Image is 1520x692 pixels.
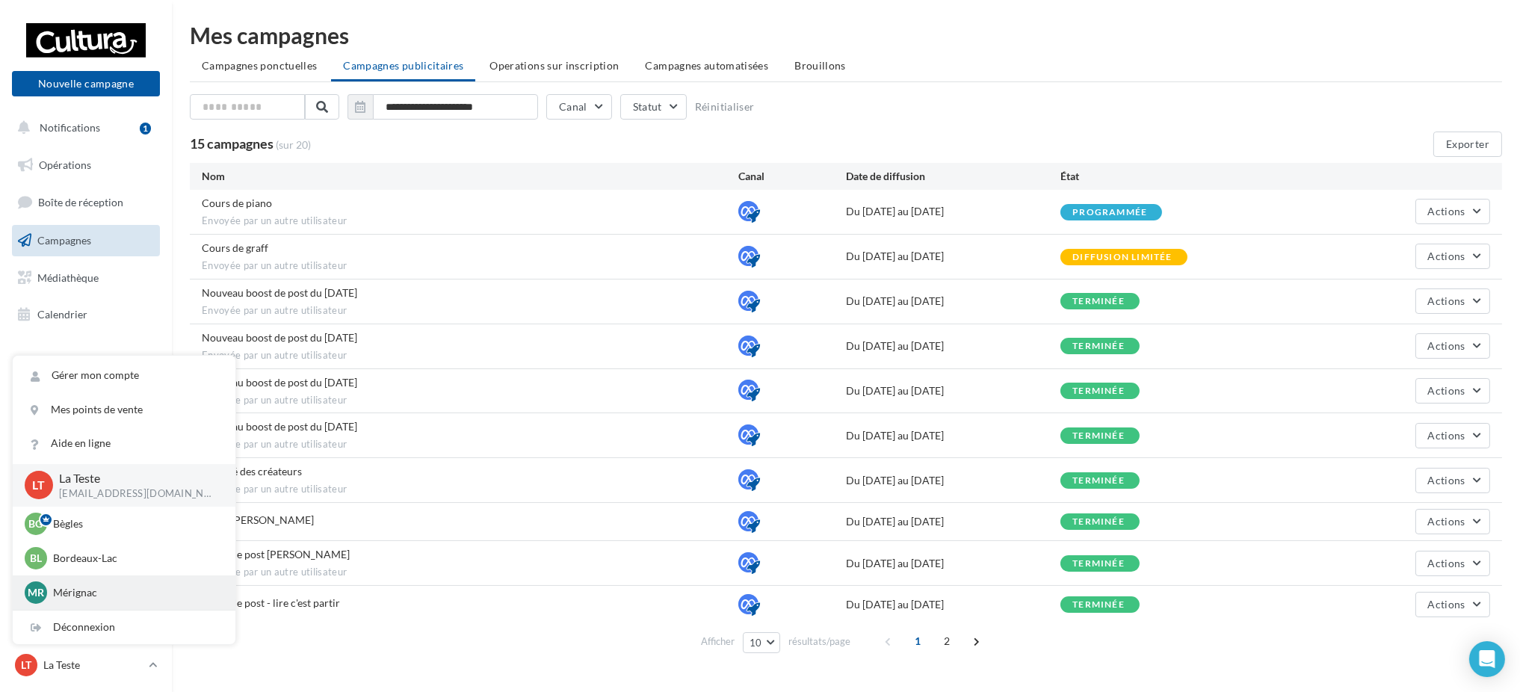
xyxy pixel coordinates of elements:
div: Diffusion limitée [1072,253,1172,262]
div: Canal [738,169,846,184]
span: Afficher [701,634,735,649]
span: Envoyée par un autre utilisateur [202,214,738,228]
span: Boost Laurence Peyrin [202,513,314,526]
button: Actions [1415,199,1490,224]
a: Mes points de vente [13,393,235,427]
span: Opérations [39,158,91,171]
div: terminée [1072,517,1125,527]
span: Actions [1428,384,1465,397]
span: 2 [935,629,959,653]
span: Campagnes ponctuelles [202,59,317,72]
span: Boost de post - lire c'est partir [202,596,340,609]
span: Operations sur inscription [489,59,619,72]
div: Open Intercom Messenger [1469,641,1505,677]
div: Nom [202,169,738,184]
p: La Teste [59,470,211,487]
span: Actions [1428,474,1465,486]
button: Nouvelle campagne [12,71,160,96]
div: terminée [1072,342,1125,351]
span: Nouveau boost de post du 13/06/2025 [202,420,357,433]
p: La Teste [43,658,143,673]
div: Du [DATE] au [DATE] [846,473,1060,488]
button: Exporter [1433,132,1502,157]
div: Du [DATE] au [DATE] [846,249,1060,264]
span: Cours de graff [202,241,268,254]
span: Bg [29,516,43,531]
span: (sur 20) [276,138,311,151]
span: Marché des créateurs [202,465,302,478]
div: terminée [1072,386,1125,396]
span: Envoyée par un autre utilisateur [202,483,738,496]
button: 10 [743,632,781,653]
button: Notifications 1 [9,112,157,143]
button: Actions [1415,423,1490,448]
button: Statut [620,94,687,120]
span: Brouillons [794,59,846,72]
div: terminée [1072,297,1125,306]
span: Actions [1428,598,1465,611]
div: Date de diffusion [846,169,1060,184]
span: Envoyée par un autre utilisateur [202,438,738,451]
span: Actions [1428,250,1465,262]
span: Actions [1428,515,1465,528]
div: Du [DATE] au [DATE] [846,294,1060,309]
span: Nouveau boost de post du 28/07/2025 [202,331,357,344]
div: Du [DATE] au [DATE] [846,514,1060,529]
span: Envoyée par un autre utilisateur [202,349,738,362]
a: Calendrier [9,299,163,330]
button: Actions [1415,333,1490,359]
span: Actions [1428,557,1465,569]
div: 1 [140,123,151,135]
div: Du [DATE] au [DATE] [846,556,1060,571]
p: Mérignac [53,585,217,600]
span: résultats/page [788,634,850,649]
span: LT [33,477,46,494]
button: Réinitialiser [695,101,755,113]
div: terminée [1072,559,1125,569]
div: Du [DATE] au [DATE] [846,204,1060,219]
span: Envoyée par un autre utilisateur [202,566,738,579]
span: Campagnes automatisées [646,59,769,72]
span: Envoyée par un autre utilisateur [202,259,738,273]
span: 1 [906,629,930,653]
div: Déconnexion [13,611,235,644]
a: LT La Teste [12,651,160,679]
span: Envoyée par un autre utilisateur [202,304,738,318]
span: 10 [750,637,762,649]
span: Boost de post Britney Pompadour [202,548,350,560]
a: Boîte de réception [9,186,163,218]
span: Cours de piano [202,197,272,209]
span: Actions [1428,294,1465,307]
a: Médiathèque [9,262,163,294]
div: terminée [1072,431,1125,441]
span: Mr [28,585,44,600]
button: Actions [1415,288,1490,314]
span: Notifications [40,121,100,134]
span: Nouveau boost de post du 20/06/2025 [202,376,357,389]
span: 15 campagnes [190,135,274,152]
span: Campagnes [37,234,91,247]
span: Envoyée par un autre utilisateur [202,394,738,407]
span: Boîte de réception [38,196,123,208]
div: terminée [1072,600,1125,610]
a: Campagnes [9,225,163,256]
button: Actions [1415,244,1490,269]
div: terminée [1072,476,1125,486]
span: Nouveau boost de post du 11/08/2025 [202,286,357,299]
span: BL [30,551,42,566]
button: Canal [546,94,612,120]
div: Du [DATE] au [DATE] [846,428,1060,443]
a: Aide en ligne [13,427,235,460]
span: Médiathèque [37,271,99,283]
a: Gérer mon compte [13,359,235,392]
div: programmée [1072,208,1147,217]
div: Du [DATE] au [DATE] [846,339,1060,353]
div: Du [DATE] au [DATE] [846,597,1060,612]
span: Actions [1428,339,1465,352]
p: [EMAIL_ADDRESS][DOMAIN_NAME] [59,487,211,501]
div: État [1060,169,1275,184]
p: Bordeaux-Lac [53,551,217,566]
button: Actions [1415,592,1490,617]
div: Mes campagnes [190,24,1502,46]
div: Du [DATE] au [DATE] [846,383,1060,398]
